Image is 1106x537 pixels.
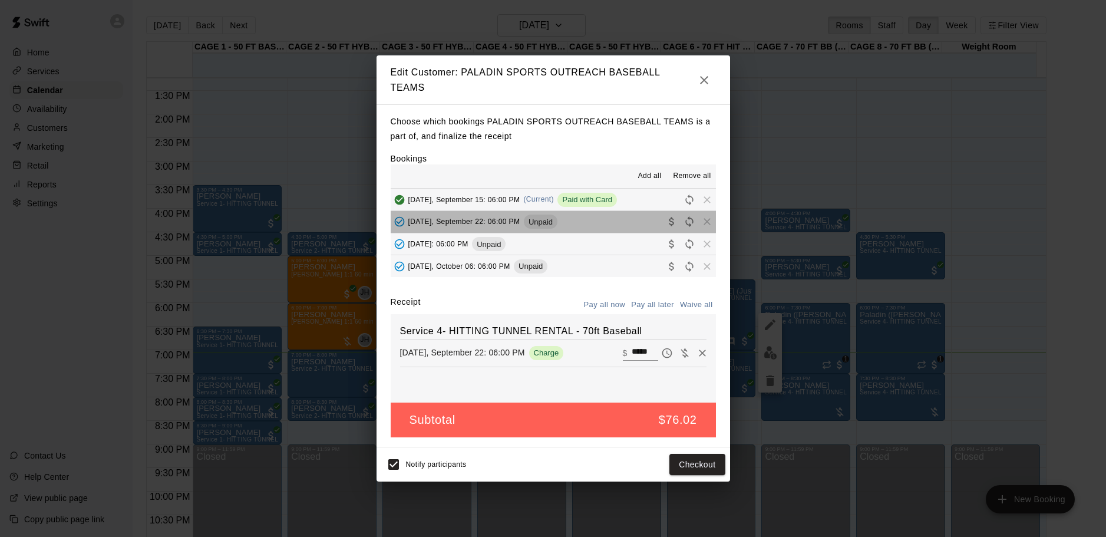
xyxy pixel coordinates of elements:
button: Added - Collect Payment[DATE], October 06: 06:00 PMUnpaidCollect paymentRescheduleRemove [391,255,716,277]
span: [DATE], September 15: 06:00 PM [408,195,520,203]
span: Unpaid [514,262,547,271]
span: Collect payment [663,217,681,226]
button: Add all [630,167,668,186]
span: Reschedule [681,217,698,226]
button: Waive all [677,296,716,314]
h2: Edit Customer: PALADIN SPORTS OUTREACH BASEBALL TEAMS [377,55,730,104]
h5: $76.02 [659,412,697,428]
label: Receipt [391,296,421,314]
button: Added - Collect Payment [391,213,408,230]
span: Remove all [673,170,711,182]
span: Reschedule [681,195,698,203]
span: Notify participants [406,460,467,469]
button: Added & Paid [391,191,408,209]
span: Unpaid [472,240,506,249]
p: [DATE], September 22: 06:00 PM [400,347,525,358]
span: Waive payment [676,347,694,357]
button: Remove all [668,167,715,186]
span: Remove [698,261,716,270]
span: Reschedule [681,261,698,270]
span: Remove [698,217,716,226]
button: Added - Collect Payment[DATE], September 22: 06:00 PMUnpaidCollect paymentRescheduleRemove [391,211,716,233]
span: (Current) [523,195,554,203]
span: [DATE], September 22: 06:00 PM [408,218,520,226]
button: Added & Paid[DATE], September 15: 06:00 PM(Current)Paid with CardRescheduleRemove [391,189,716,210]
h6: Service 4- HITTING TUNNEL RENTAL - 70ft Baseball [400,324,706,339]
span: Remove [698,195,716,203]
button: Pay all later [628,296,677,314]
span: Remove [698,239,716,248]
span: Charge [529,348,564,357]
label: Bookings [391,154,427,163]
span: [DATE]: 06:00 PM [408,240,468,248]
span: Paid with Card [557,195,617,204]
span: Pay later [658,347,676,357]
span: Reschedule [681,239,698,248]
span: Unpaid [524,218,557,226]
button: Remove [694,344,711,362]
p: $ [623,347,628,359]
button: Added - Collect Payment [391,258,408,275]
p: Choose which bookings PALADIN SPORTS OUTREACH BASEBALL TEAMS is a part of, and finalize the receipt [391,114,716,143]
button: Added - Collect Payment[DATE]: 06:00 PMUnpaidCollect paymentRescheduleRemove [391,233,716,255]
button: Checkout [669,454,725,476]
span: Collect payment [663,239,681,248]
span: Add all [638,170,662,182]
button: Added - Collect Payment [391,235,408,253]
h5: Subtotal [410,412,455,428]
button: Pay all now [581,296,629,314]
span: Collect payment [663,261,681,270]
span: [DATE], October 06: 06:00 PM [408,262,510,270]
